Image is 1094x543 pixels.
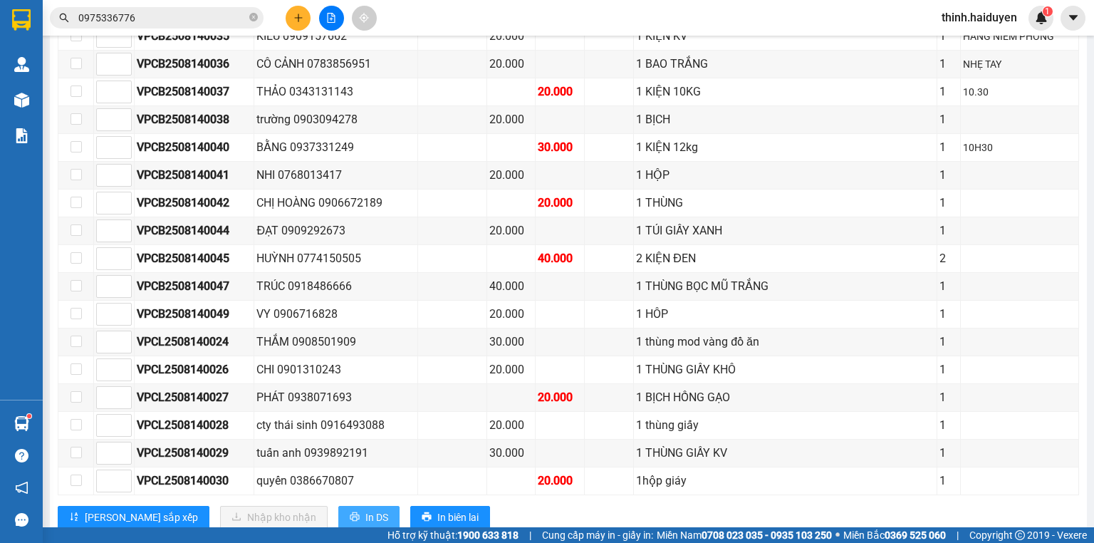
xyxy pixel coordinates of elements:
[636,444,934,462] div: 1 THÙNG GIẤY KV
[98,79,108,89] span: environment
[939,110,958,128] div: 1
[939,166,958,184] div: 1
[293,13,303,23] span: plus
[137,83,251,100] div: VPCB2508140037
[15,481,28,495] span: notification
[1061,6,1085,31] button: caret-down
[137,361,251,378] div: VPCL2508140026
[489,361,533,378] div: 20.000
[939,222,958,239] div: 1
[59,13,69,23] span: search
[256,83,415,100] div: THẢO 0343131143
[7,7,207,34] li: Hải Duyên
[58,506,209,529] button: sort-ascending[PERSON_NAME] sắp xếp
[1015,530,1025,540] span: copyright
[15,449,28,462] span: question-circle
[410,506,490,529] button: printerIn biên lai
[135,23,254,51] td: VPCB2508140035
[135,78,254,106] td: VPCB2508140037
[636,110,934,128] div: 1 BỊCH
[636,277,934,295] div: 1 THÙNG BỌC MŨ TRẮNG
[69,512,79,523] span: sort-ascending
[14,416,29,431] img: warehouse-icon
[636,83,934,100] div: 1 KIỆN 10KG
[137,333,251,351] div: VPCL2508140024
[538,194,582,212] div: 20.000
[319,6,344,31] button: file-add
[939,444,958,462] div: 1
[27,414,31,418] sup: 1
[15,513,28,527] span: message
[963,84,1076,100] div: 10.30
[636,416,934,434] div: 1 thùng giấy
[489,166,533,184] div: 20.000
[939,249,958,267] div: 2
[12,9,31,31] img: logo-vxr
[957,527,959,543] span: |
[835,532,840,538] span: ⚪️
[98,61,189,76] li: VP VP Cái Bè
[636,361,934,378] div: 1 THÙNG GIẤY KHÔ
[135,356,254,384] td: VPCL2508140026
[489,305,533,323] div: 20.000
[657,527,832,543] span: Miền Nam
[137,194,251,212] div: VPCB2508140042
[529,527,531,543] span: |
[538,83,582,100] div: 20.000
[489,27,533,45] div: 20.000
[636,166,934,184] div: 1 HỘP
[489,333,533,351] div: 30.000
[137,222,251,239] div: VPCB2508140044
[636,472,934,490] div: 1hộp giáy
[489,277,533,295] div: 40.000
[135,245,254,273] td: VPCB2508140045
[135,467,254,495] td: VPCL2508140030
[135,329,254,356] td: VPCL2508140024
[1045,6,1050,16] span: 1
[489,55,533,73] div: 20.000
[326,13,336,23] span: file-add
[135,412,254,440] td: VPCL2508140028
[939,194,958,212] div: 1
[256,138,415,156] div: BẰNG 0937331249
[256,166,415,184] div: NHI 0768013417
[939,27,958,45] div: 1
[256,55,415,73] div: CÔ CẢNH 0783856951
[14,128,29,143] img: solution-icon
[930,9,1028,26] span: thinh.haiduyen
[135,51,254,78] td: VPCB2508140036
[636,27,934,45] div: 1 KIỆN KV
[256,472,415,490] div: quyến 0386670807
[538,388,582,406] div: 20.000
[1043,6,1053,16] sup: 1
[939,55,958,73] div: 1
[137,55,251,73] div: VPCB2508140036
[636,333,934,351] div: 1 thùng mod vàng đồ ăn
[538,249,582,267] div: 40.000
[7,61,98,108] li: VP VP [GEOGRAPHIC_DATA]
[939,416,958,434] div: 1
[137,472,251,490] div: VPCL2508140030
[636,388,934,406] div: 1 BỊCH HỒNG GẠO
[256,277,415,295] div: TRÚC 0918486666
[249,11,258,25] span: close-circle
[702,529,832,541] strong: 0708 023 035 - 0935 103 250
[885,529,946,541] strong: 0369 525 060
[939,361,958,378] div: 1
[135,134,254,162] td: VPCB2508140040
[457,529,519,541] strong: 1900 633 818
[137,110,251,128] div: VPCB2508140038
[939,472,958,490] div: 1
[387,527,519,543] span: Hỗ trợ kỹ thuật:
[963,140,1076,155] div: 10H30
[256,249,415,267] div: HUỲNH 0774150505
[135,384,254,412] td: VPCL2508140027
[489,444,533,462] div: 30.000
[359,13,369,23] span: aim
[135,162,254,190] td: VPCB2508140041
[137,388,251,406] div: VPCL2508140027
[135,106,254,134] td: VPCB2508140038
[1067,11,1080,24] span: caret-down
[256,110,415,128] div: trường 0903094278
[1035,11,1048,24] img: icon-new-feature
